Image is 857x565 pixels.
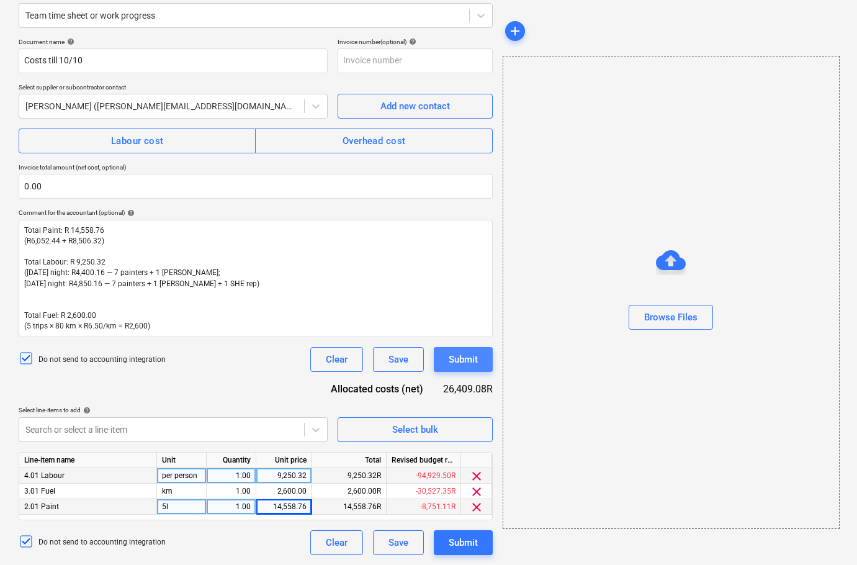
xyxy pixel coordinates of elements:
[261,468,307,484] div: 9,250.32
[434,530,493,555] button: Submit
[338,48,493,73] input: Invoice number
[434,347,493,372] button: Submit
[38,537,166,548] p: Do not send to accounting integration
[326,351,348,368] div: Clear
[373,347,424,372] button: Save
[469,468,484,483] span: clear
[449,351,478,368] div: Submit
[469,484,484,499] span: clear
[392,422,438,438] div: Select bulk
[406,38,416,45] span: help
[312,484,387,499] div: 2,600.00R
[157,484,207,499] div: km
[343,133,406,149] div: Overhead cost
[19,83,328,94] p: Select supplier or subcontractor contact
[24,279,259,288] span: [DATE] night: R4,850.16 — 7 painters + 1 [PERSON_NAME] + 1 SHE rep)
[19,163,493,174] p: Invoice total amount (net cost, optional)
[508,24,523,38] span: add
[207,453,256,468] div: Quantity
[338,38,493,46] div: Invoice number (optional)
[255,129,492,153] button: Overhead cost
[65,38,74,45] span: help
[326,535,348,551] div: Clear
[157,499,207,515] div: 5l
[212,468,251,484] div: 1.00
[19,209,493,217] div: Comment for the accountant (optional)
[19,129,256,153] button: Labour cost
[629,305,713,330] button: Browse Files
[24,311,96,320] span: Total Fuel: R 2,600.00
[38,355,166,365] p: Do not send to accounting integration
[111,133,164,149] div: Labour cost
[380,98,450,114] div: Add new contact
[212,484,251,499] div: 1.00
[24,258,105,266] span: Total Labour: R 9,250.32
[24,237,104,245] span: (R6,052.44 + R8,506.32)
[387,453,461,468] div: Revised budget remaining
[19,406,328,414] div: Select line-items to add
[19,174,493,199] input: Invoice total amount (net cost, optional)
[24,502,59,511] span: 2.01 Paint
[388,535,408,551] div: Save
[310,530,363,555] button: Clear
[157,453,207,468] div: Unit
[261,499,307,515] div: 14,558.76
[19,38,328,46] div: Document name
[125,209,135,217] span: help
[449,535,478,551] div: Submit
[312,499,387,515] div: 14,558.76R
[24,226,104,235] span: Total Paint: R 14,558.76
[212,499,251,515] div: 1.00
[19,453,157,468] div: Line-item name
[644,309,698,325] div: Browse Files
[373,530,424,555] button: Save
[81,407,91,414] span: help
[261,484,307,499] div: 2,600.00
[24,487,55,495] span: 3.01 Fuel
[469,499,484,514] span: clear
[443,382,493,396] div: 26,409.08R
[321,382,443,396] div: Allocated costs (net)
[387,468,461,484] div: -94,929.50R
[24,268,220,277] span: ([DATE] night: R4,400.16 — 7 painters + 1 [PERSON_NAME];
[387,484,461,499] div: -30,527.35R
[312,468,387,484] div: 9,250.32R
[338,94,493,119] button: Add new contact
[503,56,840,529] div: Browse Files
[24,322,150,330] span: (5 trips × 80 km × R6.50/km = R2,600)
[387,499,461,515] div: -8,751.11R
[338,417,493,442] button: Select bulk
[310,347,363,372] button: Clear
[312,453,387,468] div: Total
[19,48,328,73] input: Document name
[157,468,207,484] div: per person
[256,453,312,468] div: Unit price
[24,471,65,480] span: 4.01 Labour
[388,351,408,368] div: Save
